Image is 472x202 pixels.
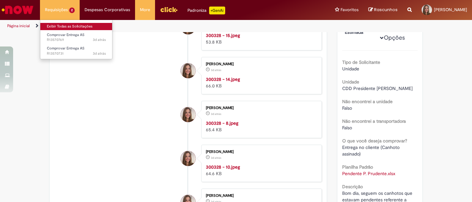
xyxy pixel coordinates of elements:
div: Padroniza [187,7,225,14]
span: Entrega no cliente (Canhoto assinado) [342,144,401,157]
span: 3d atrás [211,68,221,72]
div: Luisa Godoi Borghi [181,151,196,166]
b: O que você deseja comprovar? [342,138,407,144]
b: Não encontrei a unidade [342,99,393,104]
div: [PERSON_NAME] [206,194,315,198]
div: [PERSON_NAME] [206,62,315,66]
span: Rascunhos [374,7,398,13]
span: 3d atrás [93,37,106,42]
a: Exibir Todas as Solicitações [40,23,112,30]
b: Unidade [342,79,359,85]
b: Não encontrei a transportadora [342,118,406,124]
time: 26/09/2025 14:13:19 [93,37,106,42]
div: 53.8 KB [206,32,315,45]
span: CDD Presidente [PERSON_NAME] [342,85,413,91]
b: Planilha Padrão [342,164,373,170]
div: 66.0 KB [206,76,315,89]
time: 26/09/2025 14:12:28 [211,68,221,72]
time: 26/09/2025 14:12:27 [211,112,221,116]
a: Rascunhos [368,7,398,13]
div: 64.6 KB [206,164,315,177]
span: R13570769 [47,37,106,43]
span: Unidade [342,66,359,72]
span: 3d atrás [211,112,221,116]
span: 2 [69,8,75,13]
span: Favoritos [341,7,359,13]
span: Comprovar Entrega AS [47,46,85,51]
ul: Requisições [40,20,112,59]
a: 300328 - 8.jpeg [206,120,238,126]
span: Requisições [45,7,68,13]
ul: Trilhas de página [5,20,310,32]
span: Falso [342,105,352,111]
div: Luisa Godoi Borghi [181,107,196,122]
span: Comprovar Entrega AS [47,32,85,37]
a: 300328 - 14.jpeg [206,76,240,82]
b: Descrição [342,184,363,190]
a: Aberto R13570769 : Comprovar Entrega AS [40,31,112,44]
time: 26/09/2025 14:04:22 [93,51,106,56]
span: Despesas Corporativas [85,7,130,13]
p: +GenAi [209,7,225,14]
img: ServiceNow [1,3,34,16]
div: Luisa Godoi Borghi [181,63,196,78]
a: 300328 - 15.jpeg [206,32,240,38]
span: More [140,7,150,13]
span: R13570731 [47,51,106,56]
div: 65.4 KB [206,120,315,133]
a: Aberto R13570731 : Comprovar Entrega AS [40,45,112,57]
span: Falso [342,125,352,131]
a: Página inicial [7,23,30,28]
span: 3d atrás [93,51,106,56]
div: [PERSON_NAME] [206,106,315,110]
span: [PERSON_NAME] [434,7,467,12]
img: click_logo_yellow_360x200.png [160,5,178,14]
b: Tipo de Solicitante [342,59,380,65]
a: 300328 - 10.jpeg [206,164,240,170]
a: Download de Pendente P. Prudente.xlsx [342,171,395,176]
span: 3d atrás [211,156,221,160]
time: 26/09/2025 14:12:27 [211,156,221,160]
div: [PERSON_NAME] [206,150,315,154]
